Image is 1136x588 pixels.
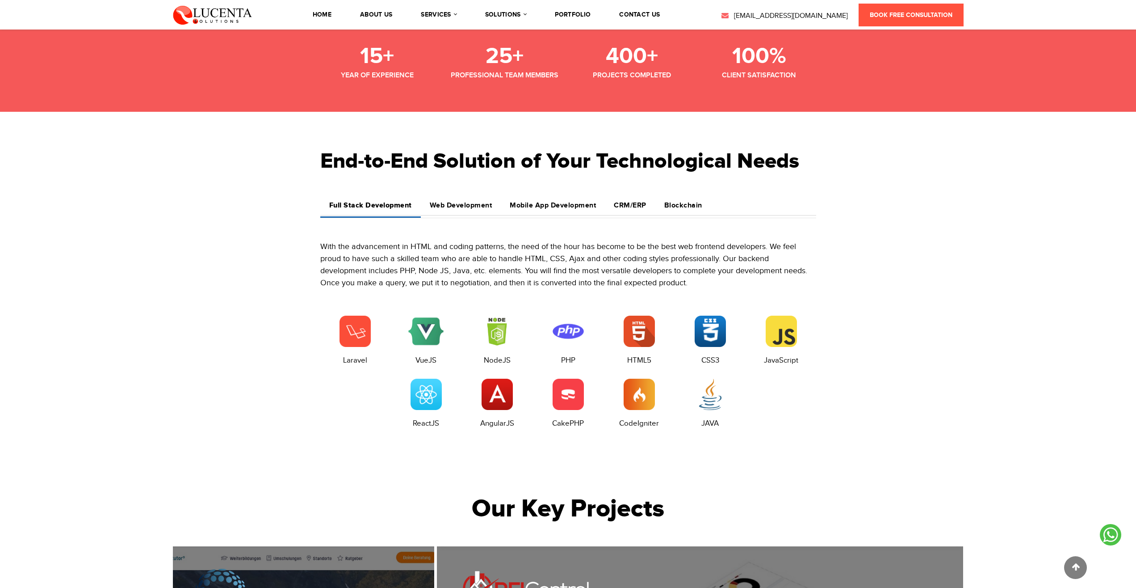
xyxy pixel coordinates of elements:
span: Laravel [343,355,367,367]
a: JavaScript [751,316,811,367]
span: CSS3 [701,355,719,367]
div: With the advancement in HTML and coding patterns, the need of the hour has become to be the best ... [320,241,816,289]
div: Client Satisfaction [702,70,816,80]
a: Full Stack Development [320,196,421,215]
span: AngularJS [480,418,514,430]
a: services [421,12,456,18]
div: 15+ [320,43,434,70]
h4: Full Stack Development [329,201,412,210]
img: CSS3 [695,316,726,347]
h4: Web Development [430,201,492,210]
a: Laravel [325,316,385,367]
span: ReactJS [413,418,439,430]
a: CRM/ERP [605,196,655,215]
span: NodeJS [484,355,511,367]
a: Home [313,12,331,18]
span: VueJS [415,355,436,367]
a: Mobile App Development [501,196,605,215]
a: ReactJS [396,379,456,430]
h2: End-to-End Solution of Your Technological Needs [320,131,816,192]
a: HTML5 [609,316,669,367]
img: VueJS [407,316,445,347]
span: HTML5 [627,355,651,367]
a: About Us [360,12,392,18]
a: JAVA [680,379,740,430]
div: Year of Experience [320,70,434,80]
a: CodeIgniter [609,379,669,430]
div: 400+ [575,43,689,70]
a: Book Free Consultation [859,4,964,26]
img: php [553,316,584,347]
div: Projects Completed [575,70,689,80]
span: Book Free Consultation [870,11,952,19]
img: Lucenta Solutions [173,4,252,25]
h4: CRM/ERP [614,201,646,210]
a: VueJS [396,316,456,367]
a: Blockchain [655,196,711,215]
span: JAVA [701,418,719,430]
div: Professional Team Members [448,70,562,80]
img: CakePHP [553,379,584,410]
span: CodeIgniter [619,418,659,430]
img: Angular JS [482,379,513,410]
a: AngularJS [467,379,527,430]
img: Node JS [479,316,515,347]
h4: Mobile App Development [510,201,596,210]
a: NodeJS [467,316,527,367]
span: CakePHP [552,418,584,430]
a: [EMAIL_ADDRESS][DOMAIN_NAME] [721,11,848,21]
a: Web Development [421,196,501,215]
img: HTML5 [624,316,655,347]
span: JavaScript [764,355,798,367]
a: solutions [485,12,526,18]
h2: Our Key Projects [173,494,964,524]
img: CodeIgniter [624,379,655,410]
a: portfolio [555,12,591,18]
img: JavaScript [766,316,797,347]
a: CSS3 [680,316,740,367]
img: Laravel [340,316,371,347]
div: 100% [702,43,816,70]
a: CakePHP [538,379,598,430]
div: 25+ [448,43,562,70]
h4: Blockchain [664,201,702,210]
a: PHP [538,316,598,367]
span: PHP [561,355,575,367]
img: Java [695,379,726,410]
a: contact us [619,12,660,18]
img: ReactJS [411,379,442,410]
